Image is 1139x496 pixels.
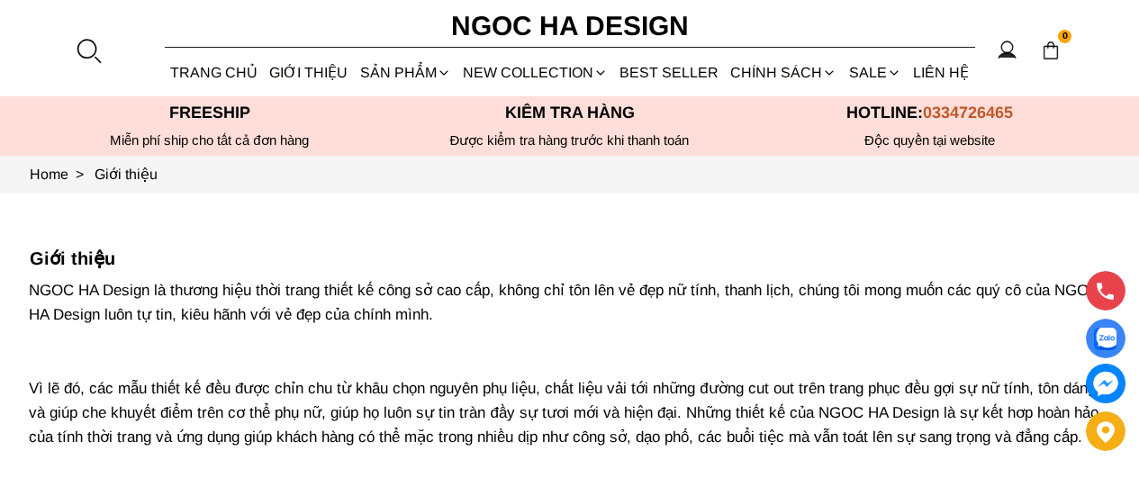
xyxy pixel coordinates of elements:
a: Link to Giới thiệu [95,167,158,182]
div: Miễn phí ship cho tất cả đơn hàng [30,132,390,149]
a: Ngoc Ha Design [435,5,705,48]
a: TRANG CHỦ [165,49,264,96]
div: Chính sách [725,49,843,96]
img: Display image [1094,328,1116,350]
a: NEW COLLECTION [457,49,613,96]
h5: Giới thiệu [30,248,1110,269]
img: img-CART-ICON-ksit0nf1 [1041,41,1061,60]
span: 0 [1058,30,1072,44]
span: 0334726465 [923,104,1013,122]
p: Freeship [30,104,390,122]
span: > [68,167,91,182]
a: Link to Home [30,167,95,182]
a: LIÊN HỆ [907,49,974,96]
p: Hotline: [750,104,1110,122]
h6: Độc quyền tại website [750,132,1110,149]
div: SẢN PHẨM [354,49,457,96]
p: Được kiểm tra hàng trước khi thanh toán [390,132,750,149]
a: messenger [1086,364,1125,403]
a: Display image [1086,319,1125,358]
a: GIỚI THIỆU [264,49,354,96]
a: SALE [843,49,907,96]
font: Kiểm tra hàng [505,104,635,122]
a: BEST SELLER [614,49,725,96]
